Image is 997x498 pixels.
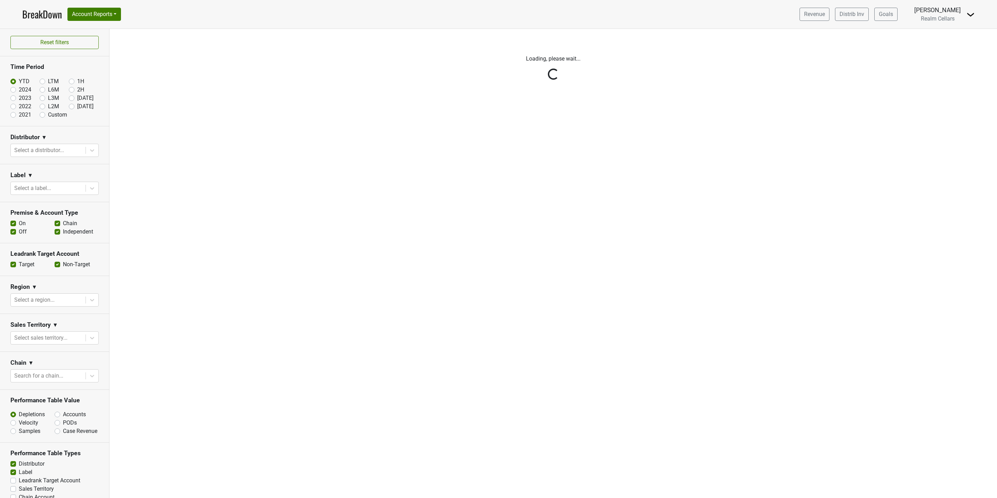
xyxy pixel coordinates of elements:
a: Distrib Inv [835,8,869,21]
div: [PERSON_NAME] [914,6,961,15]
span: Realm Cellars [921,15,955,22]
a: BreakDown [22,7,62,22]
img: Dropdown Menu [966,10,975,19]
p: Loading, please wait... [360,55,746,63]
button: Account Reports [67,8,121,21]
a: Goals [874,8,898,21]
a: Revenue [800,8,829,21]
